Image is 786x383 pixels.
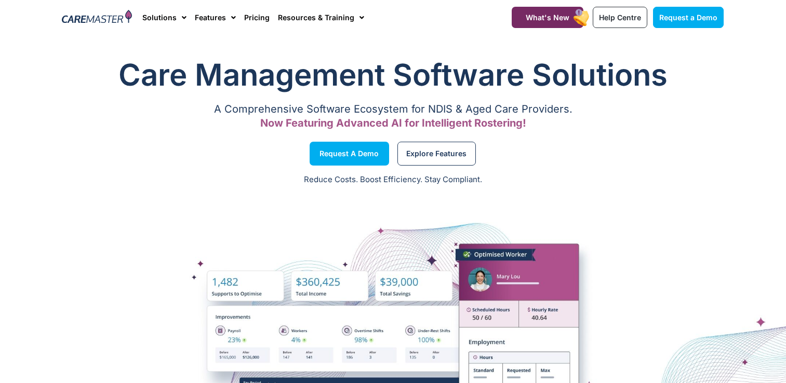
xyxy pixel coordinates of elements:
a: What's New [512,7,583,28]
p: Reduce Costs. Boost Efficiency. Stay Compliant. [6,174,780,186]
p: A Comprehensive Software Ecosystem for NDIS & Aged Care Providers. [62,106,724,113]
span: Request a Demo [659,13,717,22]
span: Now Featuring Advanced AI for Intelligent Rostering! [260,117,526,129]
a: Help Centre [593,7,647,28]
span: Request a Demo [319,151,379,156]
span: Explore Features [406,151,467,156]
span: What's New [526,13,569,22]
a: Explore Features [397,142,476,166]
a: Request a Demo [310,142,389,166]
span: Help Centre [599,13,641,22]
a: Request a Demo [653,7,724,28]
h1: Care Management Software Solutions [62,54,724,95]
img: CareMaster Logo [62,10,132,25]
